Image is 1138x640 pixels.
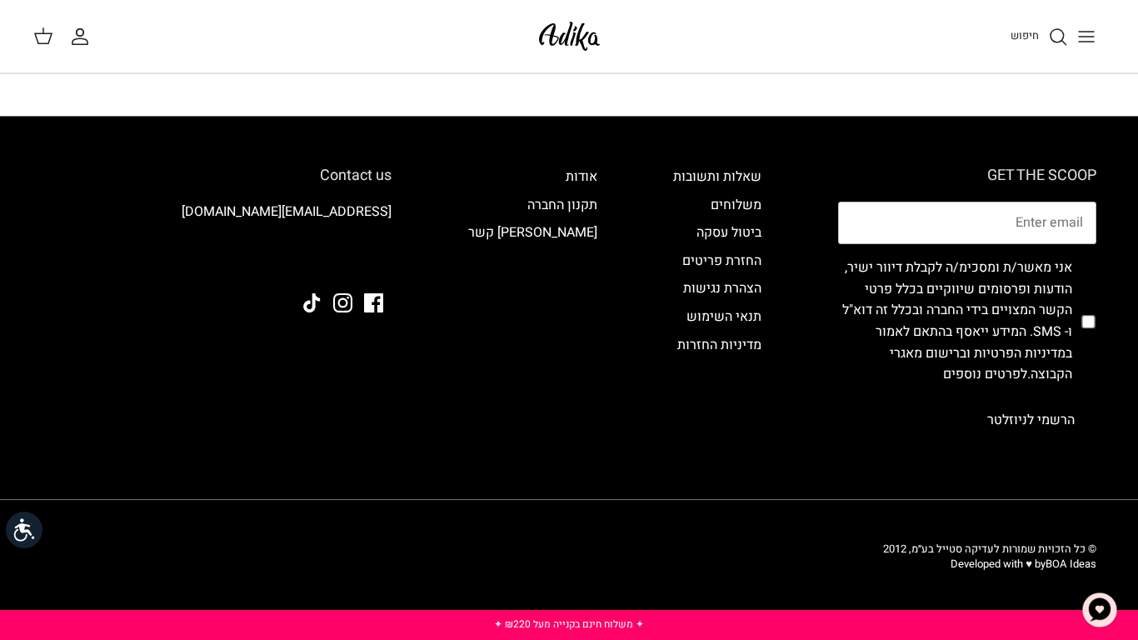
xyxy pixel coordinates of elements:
[686,307,761,327] a: תנאי השימוש
[656,167,778,441] div: Secondary navigation
[1068,18,1105,55] button: Toggle menu
[182,202,392,222] a: [EMAIL_ADDRESS][DOMAIN_NAME]
[452,167,614,441] div: Secondary navigation
[682,251,761,271] a: החזרת פריטים
[333,293,352,312] a: Instagram
[838,202,1096,245] input: Email
[966,399,1096,441] button: הרשמי לניוזלטר
[711,195,761,215] a: משלוחים
[302,293,322,312] a: Tiktok
[1046,556,1096,572] a: BOA Ideas
[838,167,1096,185] h6: GET THE SCOOP
[494,617,644,632] a: ✦ משלוח חינם בקנייה מעל ₪220 ✦
[883,557,1096,572] p: Developed with ♥ by
[677,335,761,355] a: מדיניות החזרות
[1011,27,1068,47] a: חיפוש
[566,167,597,187] a: אודות
[696,222,761,242] a: ביטול עסקה
[943,364,1027,384] a: לפרטים נוספים
[1011,27,1039,43] span: חיפוש
[468,222,597,242] a: [PERSON_NAME] קשר
[346,247,392,269] img: Adika IL
[673,167,761,187] a: שאלות ותשובות
[838,257,1072,386] label: אני מאשר/ת ומסכימ/ה לקבלת דיוור ישיר, הודעות ופרסומים שיווקיים בכלל פרטי הקשר המצויים בידי החברה ...
[364,293,383,312] a: Facebook
[70,27,97,47] a: החשבון שלי
[42,167,392,185] h6: Contact us
[683,278,761,298] a: הצהרת נגישות
[883,541,1096,557] span: © כל הזכויות שמורות לעדיקה סטייל בע״מ, 2012
[1075,585,1125,635] button: צ'אט
[527,195,597,215] a: תקנון החברה
[534,17,605,56] img: Adika IL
